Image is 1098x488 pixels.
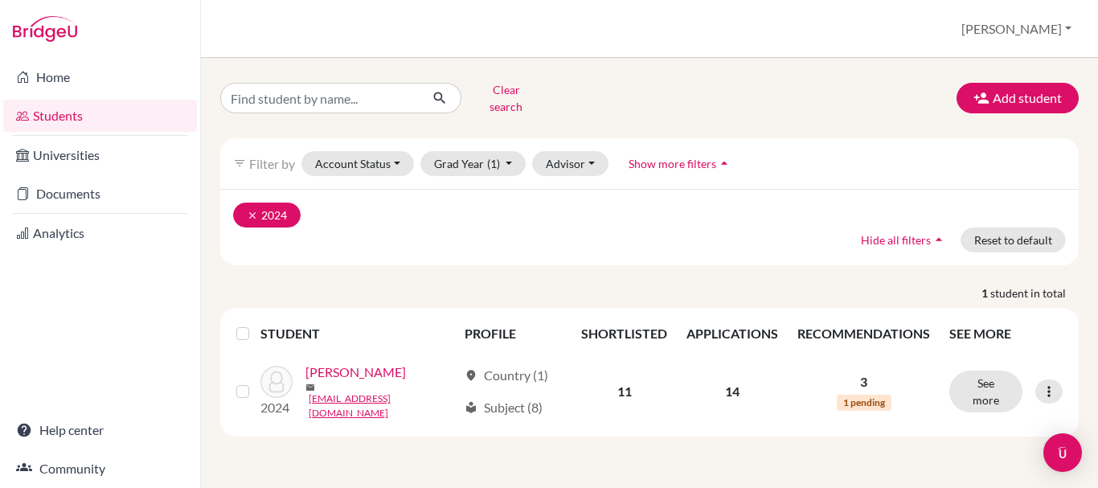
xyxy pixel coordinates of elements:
th: SHORTLISTED [572,314,677,353]
td: 14 [677,353,788,430]
div: Subject (8) [465,398,543,417]
th: APPLICATIONS [677,314,788,353]
button: Hide all filtersarrow_drop_up [847,228,961,252]
a: Students [3,100,197,132]
button: See more [949,371,1022,412]
span: Filter by [249,156,295,171]
span: 1 pending [837,395,891,411]
div: Open Intercom Messenger [1043,433,1082,472]
span: location_on [465,369,477,382]
div: Country (1) [465,366,548,385]
i: clear [247,210,258,221]
button: Grad Year(1) [420,151,526,176]
i: arrow_drop_up [716,155,732,171]
button: Advisor [532,151,608,176]
button: Show more filtersarrow_drop_up [615,151,746,176]
p: 3 [797,372,930,392]
button: Clear search [461,77,551,119]
p: 2024 [260,398,293,417]
button: [PERSON_NAME] [954,14,1079,44]
button: clear2024 [233,203,301,228]
span: student in total [990,285,1079,301]
button: Account Status [301,151,414,176]
th: PROFILE [455,314,572,353]
a: [PERSON_NAME] [305,363,406,382]
input: Find student by name... [220,83,420,113]
a: [EMAIL_ADDRESS][DOMAIN_NAME] [309,392,457,420]
a: Community [3,453,197,485]
i: arrow_drop_up [931,232,947,248]
i: filter_list [233,157,246,170]
th: SEE MORE [940,314,1072,353]
th: STUDENT [260,314,455,353]
img: Bridge-U [13,16,77,42]
a: Universities [3,139,197,171]
span: Hide all filters [861,233,931,247]
button: Reset to default [961,228,1066,252]
span: local_library [465,401,477,414]
a: Analytics [3,217,197,249]
span: mail [305,383,315,392]
strong: 1 [981,285,990,301]
button: Add student [957,83,1079,113]
img: McPhail, Tristan Benedict [260,366,293,398]
span: (1) [487,157,500,170]
a: Help center [3,414,197,446]
td: 11 [572,353,677,430]
a: Documents [3,178,197,210]
a: Home [3,61,197,93]
span: Show more filters [629,157,716,170]
th: RECOMMENDATIONS [788,314,940,353]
